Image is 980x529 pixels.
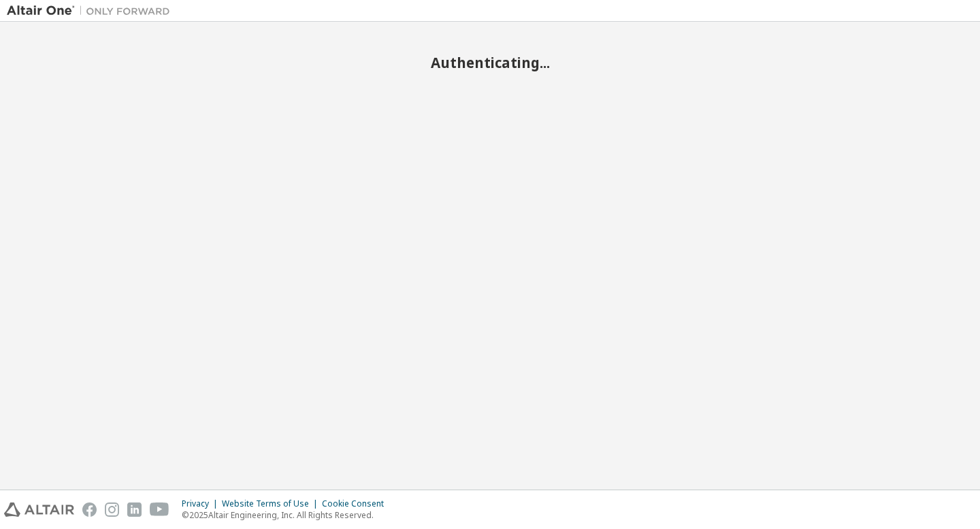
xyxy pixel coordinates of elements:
[182,498,222,509] div: Privacy
[127,502,142,517] img: linkedin.svg
[4,502,74,517] img: altair_logo.svg
[322,498,392,509] div: Cookie Consent
[7,54,973,71] h2: Authenticating...
[182,509,392,521] p: © 2025 Altair Engineering, Inc. All Rights Reserved.
[105,502,119,517] img: instagram.svg
[82,502,97,517] img: facebook.svg
[7,4,177,18] img: Altair One
[222,498,322,509] div: Website Terms of Use
[150,502,169,517] img: youtube.svg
